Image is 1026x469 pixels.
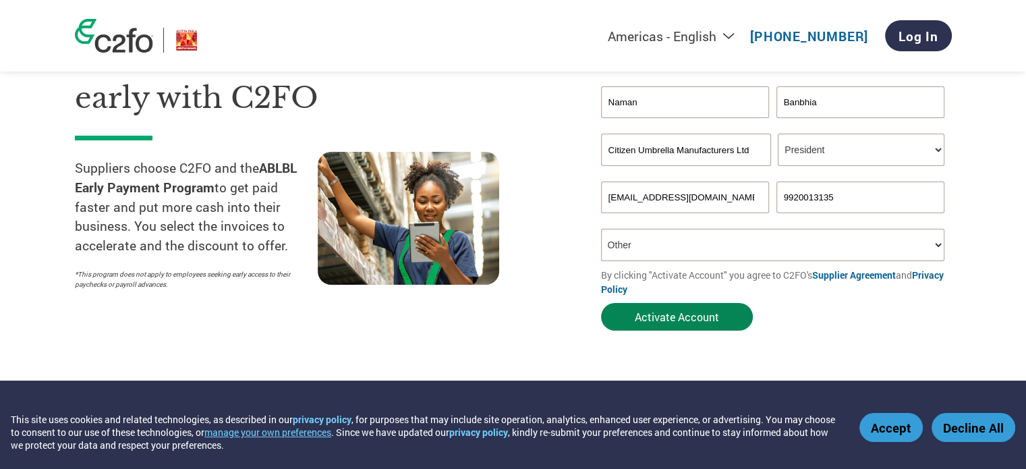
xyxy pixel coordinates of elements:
[601,86,770,118] input: First Name*
[318,152,499,285] img: supply chain worker
[75,159,297,196] strong: ABLBL Early Payment Program
[885,20,952,51] a: Log In
[601,119,770,128] div: Invalid first name or first name is too long
[776,215,945,223] div: Inavlid Phone Number
[75,269,304,289] p: *This program does not apply to employees seeking early access to their paychecks or payroll adva...
[776,182,945,213] input: Phone*
[601,269,944,296] a: Privacy Policy
[75,159,318,256] p: Suppliers choose C2FO and the to get paid faster and put more cash into their business. You selec...
[601,167,945,176] div: Invalid company name or company name is too long
[601,134,771,166] input: Your company name*
[750,28,868,45] a: [PHONE_NUMBER]
[601,303,753,331] button: Activate Account
[778,134,944,166] select: Title/Role
[776,86,945,118] input: Last Name*
[449,426,508,439] a: privacy policy
[932,413,1015,442] button: Decline All
[601,268,952,296] p: By clicking "Activate Account" you agree to C2FO's and
[812,269,896,281] a: Supplier Agreement
[293,413,351,426] a: privacy policy
[204,426,331,439] button: manage your own preferences
[776,119,945,128] div: Invalid last name or last name is too long
[174,28,200,53] img: ABLBL
[601,182,770,213] input: Invalid Email format
[859,413,923,442] button: Accept
[601,215,770,223] div: Inavlid Email Address
[75,19,153,53] img: c2fo logo
[11,413,840,451] div: This site uses cookies and related technologies, as described in our , for purposes that may incl...
[75,32,561,119] h1: Get your ABLBL invoices paid early with C2FO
